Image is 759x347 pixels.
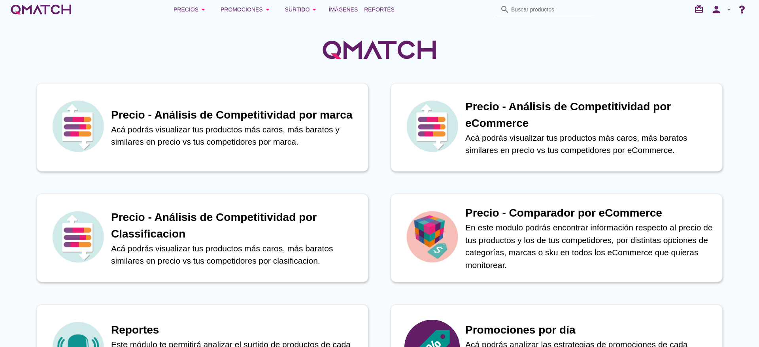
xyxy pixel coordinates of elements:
[50,209,106,264] img: icon
[310,5,319,14] i: arrow_drop_down
[279,2,326,17] button: Surtido
[325,2,361,17] a: Imágenes
[694,4,707,14] i: redeem
[174,5,208,14] div: Precios
[708,4,724,15] i: person
[364,5,395,14] span: Reportes
[9,2,73,17] a: white-qmatch-logo
[285,5,319,14] div: Surtido
[379,194,734,282] a: iconPrecio - Comparador por eCommerceEn este modulo podrás encontrar información respecto al prec...
[404,209,460,264] img: icon
[465,98,714,132] h1: Precio - Análisis de Competitividad por eCommerce
[111,322,360,338] h1: Reportes
[465,322,714,338] h1: Promociones por día
[263,5,272,14] i: arrow_drop_down
[465,205,714,221] h1: Precio - Comparador por eCommerce
[329,5,358,14] span: Imágenes
[111,107,360,123] h1: Precio - Análisis de Competitividad por marca
[167,2,214,17] button: Precios
[50,98,106,154] img: icon
[724,5,734,14] i: arrow_drop_down
[320,30,439,70] img: QMatchLogo
[465,132,714,157] p: Acá podrás visualizar tus productos más caros, más baratos similares en precio vs tus competidore...
[500,5,510,14] i: search
[404,98,460,154] img: icon
[221,5,272,14] div: Promociones
[379,83,734,172] a: iconPrecio - Análisis de Competitividad por eCommerceAcá podrás visualizar tus productos más caro...
[511,3,590,16] input: Buscar productos
[465,221,714,271] p: En este modulo podrás encontrar información respecto al precio de tus productos y los de tus comp...
[198,5,208,14] i: arrow_drop_down
[25,83,379,172] a: iconPrecio - Análisis de Competitividad por marcaAcá podrás visualizar tus productos más caros, m...
[25,194,379,282] a: iconPrecio - Análisis de Competitividad por ClassificacionAcá podrás visualizar tus productos más...
[214,2,279,17] button: Promociones
[111,242,360,267] p: Acá podrás visualizar tus productos más caros, más baratos similares en precio vs tus competidore...
[111,123,360,148] p: Acá podrás visualizar tus productos más caros, más baratos y similares en precio vs tus competido...
[361,2,398,17] a: Reportes
[111,209,360,242] h1: Precio - Análisis de Competitividad por Classificacion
